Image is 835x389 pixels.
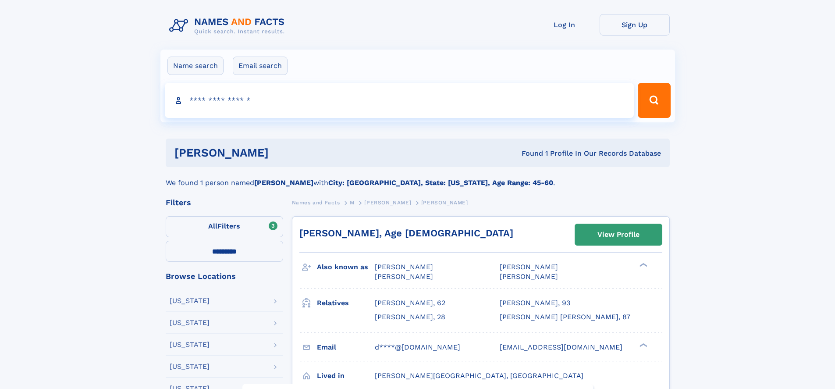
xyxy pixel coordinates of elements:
[500,272,558,281] span: [PERSON_NAME]
[600,14,670,36] a: Sign Up
[375,371,583,380] span: [PERSON_NAME][GEOGRAPHIC_DATA], [GEOGRAPHIC_DATA]
[364,200,411,206] span: [PERSON_NAME]
[233,57,288,75] label: Email search
[170,363,210,370] div: [US_STATE]
[375,298,445,308] a: [PERSON_NAME], 62
[364,197,411,208] a: [PERSON_NAME]
[167,57,224,75] label: Name search
[529,14,600,36] a: Log In
[317,260,375,275] h3: Also known as
[421,200,468,206] span: [PERSON_NAME]
[328,178,553,187] b: City: [GEOGRAPHIC_DATA], State: [US_STATE], Age Range: 45-60
[165,83,634,118] input: search input
[208,222,217,230] span: All
[575,224,662,245] a: View Profile
[166,272,283,280] div: Browse Locations
[317,340,375,355] h3: Email
[170,341,210,348] div: [US_STATE]
[174,147,395,158] h1: [PERSON_NAME]
[375,263,433,271] span: [PERSON_NAME]
[500,312,630,322] a: [PERSON_NAME] [PERSON_NAME], 87
[166,199,283,207] div: Filters
[500,298,570,308] a: [PERSON_NAME], 93
[500,343,622,351] span: [EMAIL_ADDRESS][DOMAIN_NAME]
[166,167,670,188] div: We found 1 person named with .
[317,368,375,383] h3: Lived in
[317,296,375,310] h3: Relatives
[166,216,283,237] label: Filters
[500,263,558,271] span: [PERSON_NAME]
[375,312,445,322] a: [PERSON_NAME], 28
[254,178,313,187] b: [PERSON_NAME]
[597,225,640,245] div: View Profile
[350,200,355,206] span: M
[375,272,433,281] span: [PERSON_NAME]
[638,83,670,118] button: Search Button
[637,262,648,268] div: ❯
[292,197,340,208] a: Names and Facts
[170,319,210,326] div: [US_STATE]
[170,297,210,304] div: [US_STATE]
[637,342,648,348] div: ❯
[166,14,292,38] img: Logo Names and Facts
[350,197,355,208] a: M
[299,228,513,239] a: [PERSON_NAME], Age [DEMOGRAPHIC_DATA]
[395,149,661,158] div: Found 1 Profile In Our Records Database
